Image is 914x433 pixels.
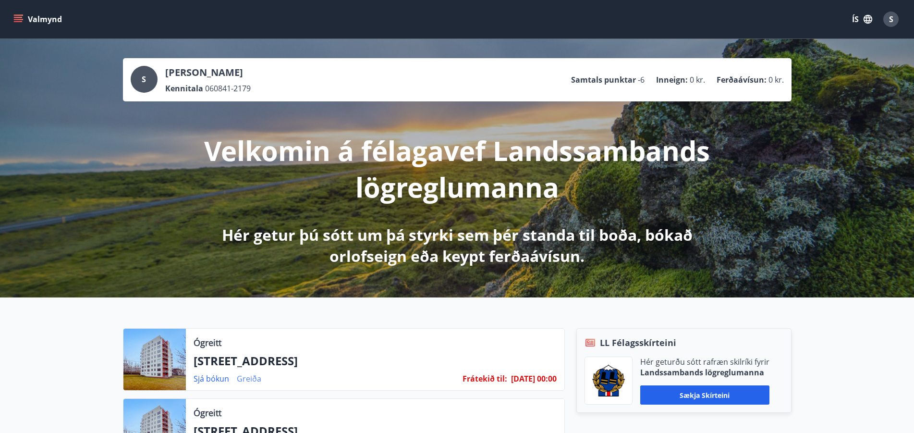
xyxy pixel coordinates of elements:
p: Inneign : [656,74,688,85]
button: Sækja skírteini [640,385,769,405]
span: Frátekið til : [463,373,507,384]
span: S [889,14,893,25]
p: Velkomin á félagavef Landssambands lögreglumanna [204,132,711,205]
p: Ógreitt [194,407,221,419]
span: 0 kr. [690,74,705,85]
span: 060841-2179 [205,83,251,94]
p: [STREET_ADDRESS] [194,353,557,369]
button: menu [12,11,66,28]
span: S [142,74,146,85]
button: S [879,8,902,31]
span: 0 kr. [768,74,784,85]
p: Kennitala [165,83,203,94]
p: Hér geturðu sótt rafræn skilríki fyrir [640,357,769,367]
p: Hér getur þú sótt um þá styrki sem þér standa til boða, bókað orlofseign eða keypt ferðaávísun. [204,224,711,267]
span: [DATE] 00:00 [511,373,557,384]
p: Samtals punktar [571,74,636,85]
p: Ferðaávísun : [717,74,767,85]
span: LL Félagsskírteini [600,336,676,349]
a: Sjá bókun [194,373,229,384]
button: ÍS [847,11,877,28]
span: -6 [638,74,645,85]
p: [PERSON_NAME] [165,66,251,79]
p: Ógreitt [194,336,221,349]
a: Greiða [237,373,261,384]
p: Landssambands lögreglumanna [640,367,769,378]
img: 1cqKbADZNYZ4wXUG0EC2JmCwhQh0Y6EN22Kw4FTY.png [592,365,625,396]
